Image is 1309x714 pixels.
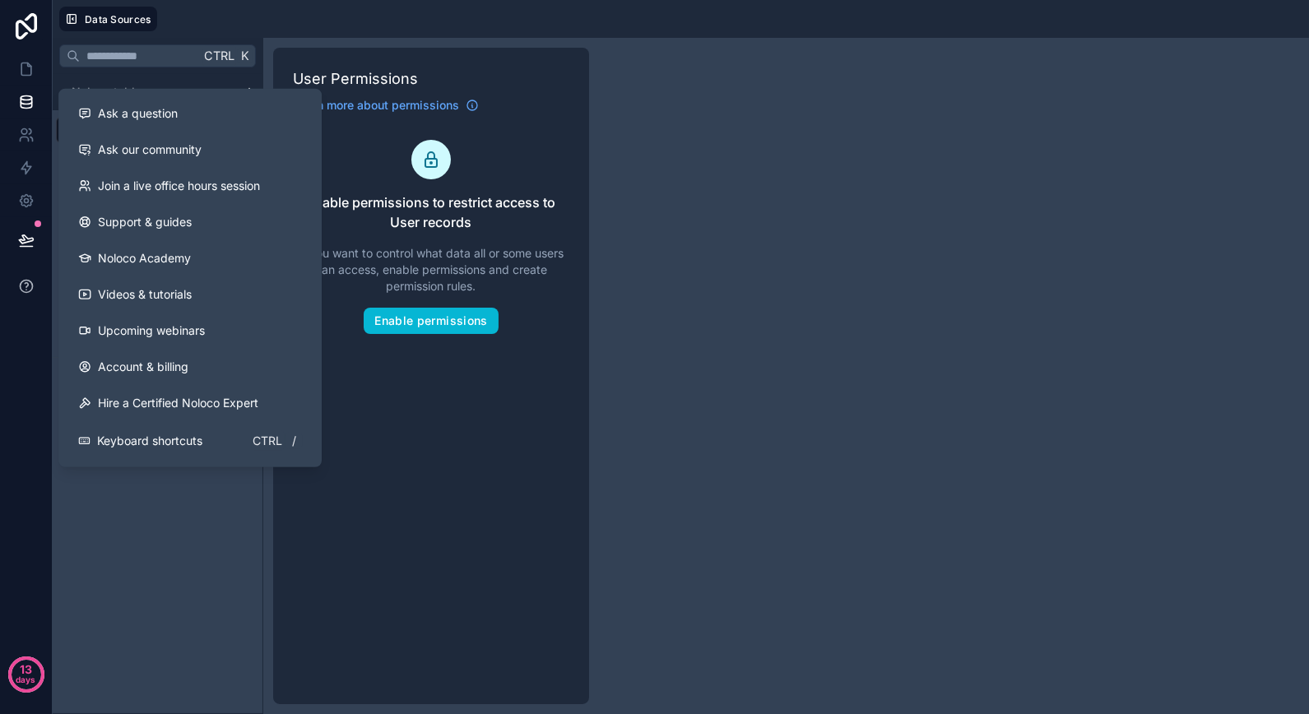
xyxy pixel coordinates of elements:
[65,313,315,349] a: Upcoming webinars
[65,132,315,168] a: Ask our community
[98,105,178,122] span: Ask a question
[202,45,236,66] span: Ctrl
[98,250,191,267] span: Noloco Academy
[97,433,202,449] span: Keyboard shortcuts
[293,192,569,232] span: Enable permissions to restrict access to User records
[293,245,569,294] span: If you want to control what data all or some users can access, enable permissions and create perm...
[59,7,157,31] button: Data Sources
[65,204,315,240] a: Support & guides
[85,13,151,25] span: Data Sources
[65,276,315,313] a: Videos & tutorials
[98,286,192,303] span: Videos & tutorials
[65,95,315,132] button: Ask a question
[98,322,205,339] span: Upcoming webinars
[293,97,479,114] a: Learn more about permissions
[20,661,32,678] p: 13
[293,97,459,114] span: Learn more about permissions
[98,214,192,230] span: Support & guides
[293,67,569,90] h1: User Permissions
[98,178,260,194] span: Join a live office hours session
[65,349,315,385] a: Account & billing
[364,308,498,334] button: Enable permissions
[65,168,315,204] a: Join a live office hours session
[251,431,284,451] span: Ctrl
[65,421,315,461] button: Keyboard shortcutsCtrl/
[287,434,300,447] span: /
[239,50,250,62] span: K
[16,668,36,691] p: days
[65,385,315,421] button: Hire a Certified Noloco Expert
[98,359,188,375] span: Account & billing
[98,395,258,411] span: Hire a Certified Noloco Expert
[98,141,202,158] span: Ask our community
[65,240,315,276] a: Noloco Academy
